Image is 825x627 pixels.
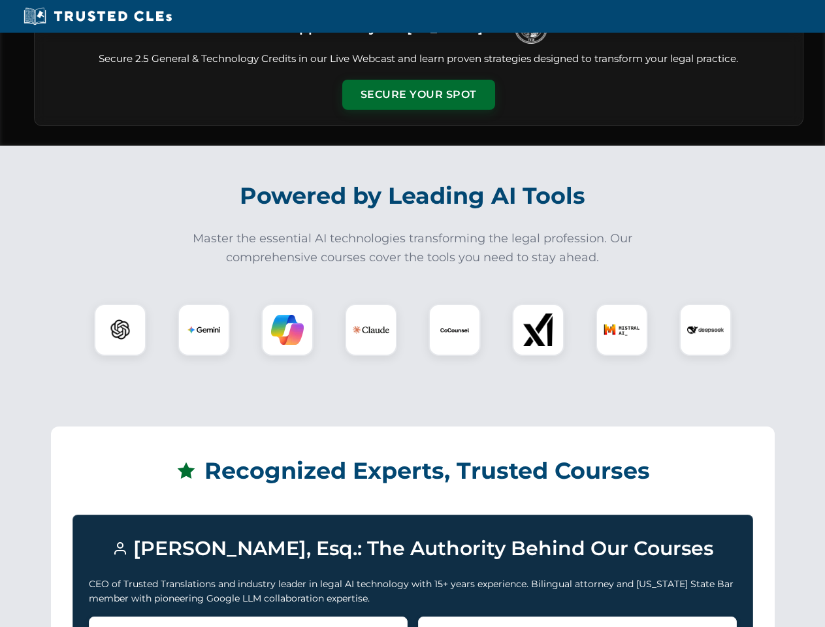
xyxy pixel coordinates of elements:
[438,313,471,346] img: CoCounsel Logo
[184,229,641,267] p: Master the essential AI technologies transforming the legal profession. Our comprehensive courses...
[687,312,724,348] img: DeepSeek Logo
[429,304,481,356] div: CoCounsel
[271,313,304,346] img: Copilot Logo
[89,531,737,566] h3: [PERSON_NAME], Esq.: The Authority Behind Our Courses
[342,80,495,110] button: Secure Your Spot
[604,312,640,348] img: Mistral AI Logo
[20,7,176,26] img: Trusted CLEs
[353,312,389,348] img: Claude Logo
[679,304,732,356] div: DeepSeek
[522,313,555,346] img: xAI Logo
[94,304,146,356] div: ChatGPT
[50,52,787,67] p: Secure 2.5 General & Technology Credits in our Live Webcast and learn proven strategies designed ...
[187,313,220,346] img: Gemini Logo
[101,311,139,349] img: ChatGPT Logo
[512,304,564,356] div: xAI
[51,173,775,219] h2: Powered by Leading AI Tools
[89,577,737,606] p: CEO of Trusted Translations and industry leader in legal AI technology with 15+ years experience....
[261,304,314,356] div: Copilot
[73,448,753,494] h2: Recognized Experts, Trusted Courses
[178,304,230,356] div: Gemini
[596,304,648,356] div: Mistral AI
[345,304,397,356] div: Claude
